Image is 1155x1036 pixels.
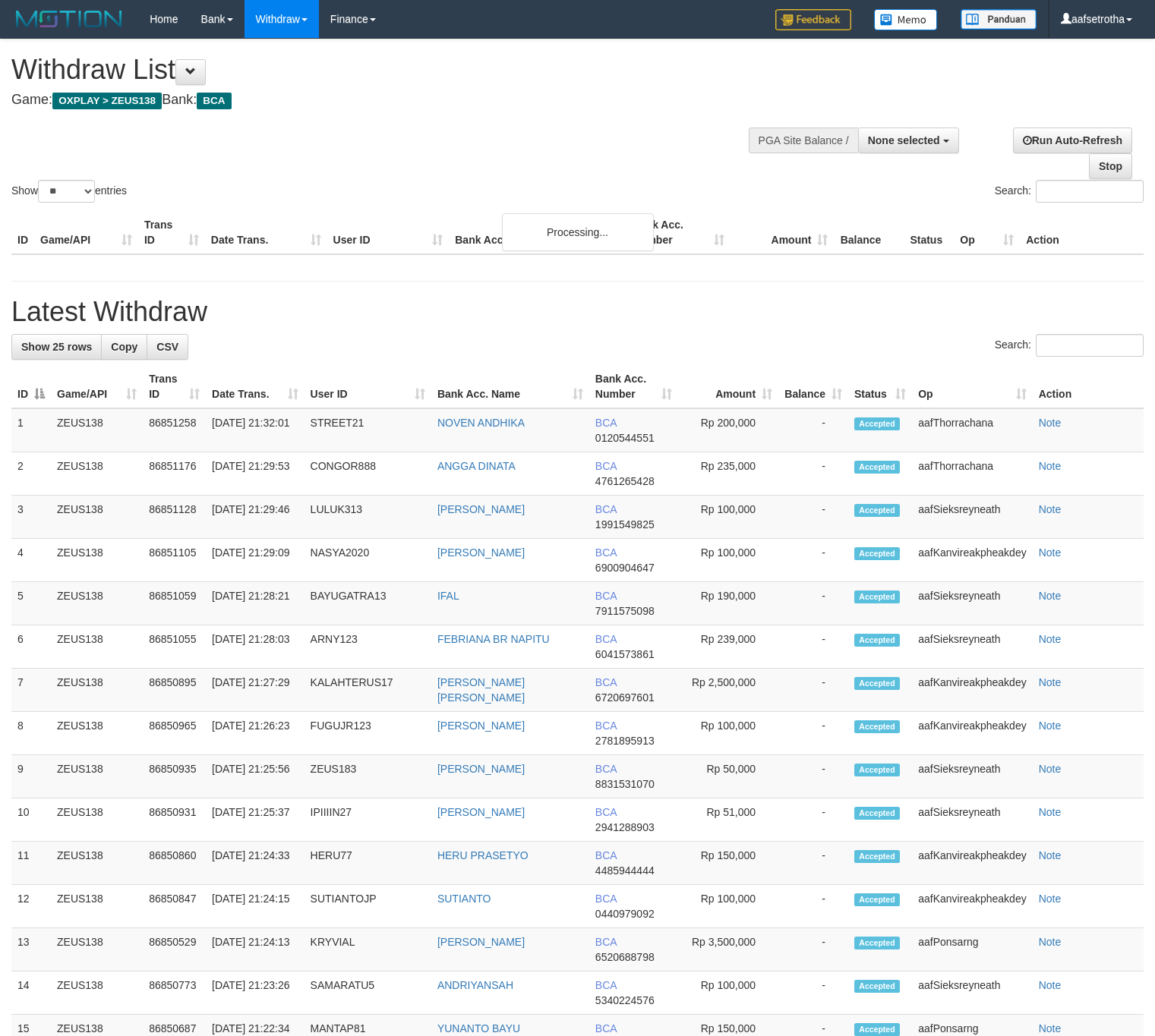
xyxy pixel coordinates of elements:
[995,180,1144,203] label: Search:
[147,334,188,360] a: CSV
[912,755,1032,798] td: aafSieksreyneath
[912,842,1032,885] td: aafKanvireakpheakdey
[854,850,900,863] span: Accepted
[437,720,525,732] a: [PERSON_NAME]
[912,971,1032,1015] td: aafSieksreyneath
[431,365,589,408] th: Bank Acc. Name: activate to sort column ascending
[848,365,912,408] th: Status: activate to sort column ascending
[595,417,617,429] span: BCA
[143,755,206,798] td: 86850935
[206,971,305,1015] td: [DATE] 21:23:26
[51,625,143,669] td: ZEUS138
[11,334,102,360] a: Show 25 rows
[595,605,655,617] span: Copy 7911575098 to clipboard
[437,893,491,905] a: SUTIANTO
[1039,546,1062,559] a: Note
[101,334,147,360] a: Copy
[51,928,143,971] td: ZEUS138
[912,539,1032,582] td: aafKanvireakpheakdey
[437,849,529,861] a: HERU PRASETYO
[143,452,206,496] td: 86851176
[775,9,851,30] img: Feedback.jpg
[51,669,143,712] td: ZEUS138
[778,971,848,1015] td: -
[143,928,206,971] td: 86850529
[954,211,1020,254] th: Op
[904,211,954,254] th: Status
[11,669,51,712] td: 7
[51,712,143,755] td: ZEUS138
[678,539,778,582] td: Rp 100,000
[595,864,655,877] span: Copy 4485944444 to clipboard
[595,590,617,602] span: BCA
[21,341,92,353] span: Show 25 rows
[51,842,143,885] td: ZEUS138
[778,755,848,798] td: -
[206,798,305,842] td: [DATE] 21:25:37
[206,712,305,755] td: [DATE] 21:26:23
[834,211,904,254] th: Balance
[595,503,617,515] span: BCA
[305,971,431,1015] td: SAMARATU5
[1039,503,1062,515] a: Note
[1013,128,1132,153] a: Run Auto-Refresh
[437,676,525,704] a: [PERSON_NAME] [PERSON_NAME]
[11,755,51,798] td: 9
[854,893,900,906] span: Accepted
[51,539,143,582] td: ZEUS138
[595,994,655,1006] span: Copy 5340224576 to clipboard
[11,885,51,928] td: 12
[11,496,51,539] td: 3
[595,648,655,660] span: Copy 6041573861 to clipboard
[1039,417,1062,429] a: Note
[143,625,206,669] td: 86851055
[305,582,431,625] td: BAYUGATRA13
[437,806,525,818] a: [PERSON_NAME]
[11,297,1144,327] h1: Latest Withdraw
[858,128,959,153] button: None selected
[305,496,431,539] td: LULUK313
[11,452,51,496] td: 2
[143,669,206,712] td: 86850895
[51,496,143,539] td: ZEUS138
[595,546,617,559] span: BCA
[1036,180,1144,203] input: Search:
[327,211,450,254] th: User ID
[595,720,617,732] span: BCA
[626,211,731,254] th: Bank Acc. Number
[206,928,305,971] td: [DATE] 21:24:13
[595,908,655,920] span: Copy 0440979092 to clipboard
[778,625,848,669] td: -
[437,546,525,559] a: [PERSON_NAME]
[1039,676,1062,688] a: Note
[305,885,431,928] td: SUTIANTOJP
[156,341,178,353] span: CSV
[678,452,778,496] td: Rp 235,000
[1039,806,1062,818] a: Note
[206,755,305,798] td: [DATE] 21:25:56
[51,971,143,1015] td: ZEUS138
[1039,633,1062,645] a: Note
[1039,460,1062,472] a: Note
[1089,153,1132,179] a: Stop
[778,928,848,971] td: -
[437,936,525,948] a: [PERSON_NAME]
[305,928,431,971] td: KRYVIAL
[595,460,617,472] span: BCA
[731,211,835,254] th: Amount
[51,885,143,928] td: ZEUS138
[51,408,143,452] td: ZEUS138
[912,625,1032,669] td: aafSieksreyneath
[305,755,431,798] td: ZEUS183
[52,93,162,109] span: OXPLAY > ZEUS138
[197,93,231,109] span: BCA
[595,1022,617,1034] span: BCA
[305,539,431,582] td: NASYA2020
[206,669,305,712] td: [DATE] 21:27:29
[206,452,305,496] td: [DATE] 21:29:53
[595,518,655,531] span: Copy 1991549825 to clipboard
[1039,1022,1062,1034] a: Note
[111,341,137,353] span: Copy
[51,755,143,798] td: ZEUS138
[51,452,143,496] td: ZEUS138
